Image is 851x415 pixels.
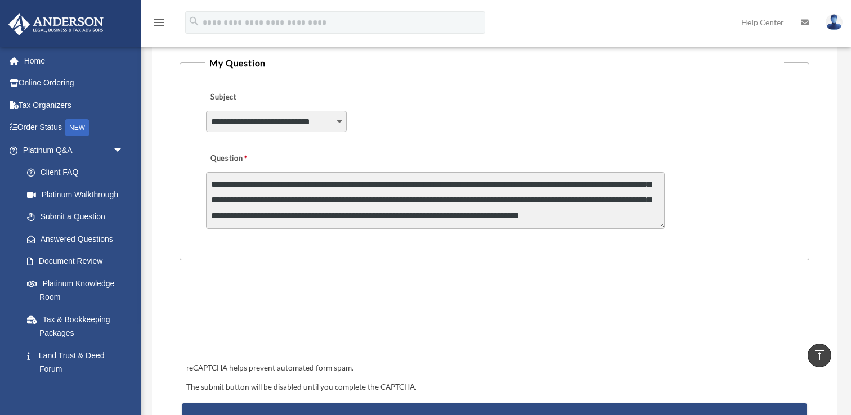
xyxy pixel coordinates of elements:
[5,13,107,35] img: Anderson Advisors Platinum Portal
[16,206,135,228] a: Submit a Question
[188,15,200,28] i: search
[808,344,831,367] a: vertical_align_top
[16,161,141,184] a: Client FAQ
[16,228,141,250] a: Answered Questions
[152,16,165,29] i: menu
[183,295,354,339] iframe: reCAPTCHA
[8,139,141,161] a: Platinum Q&Aarrow_drop_down
[113,139,135,162] span: arrow_drop_down
[16,344,141,380] a: Land Trust & Deed Forum
[206,90,313,106] label: Subject
[182,362,808,375] div: reCAPTCHA helps prevent automated form spam.
[16,272,141,308] a: Platinum Knowledge Room
[8,49,141,72] a: Home
[8,94,141,116] a: Tax Organizers
[8,72,141,94] a: Online Ordering
[813,348,826,362] i: vertical_align_top
[205,55,783,71] legend: My Question
[16,308,141,344] a: Tax & Bookkeeping Packages
[182,381,808,394] div: The submit button will be disabled until you complete the CAPTCHA.
[65,119,89,136] div: NEW
[206,151,293,167] label: Question
[16,250,141,273] a: Document Review
[152,20,165,29] a: menu
[826,14,843,30] img: User Pic
[16,183,141,206] a: Platinum Walkthrough
[8,116,141,139] a: Order StatusNEW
